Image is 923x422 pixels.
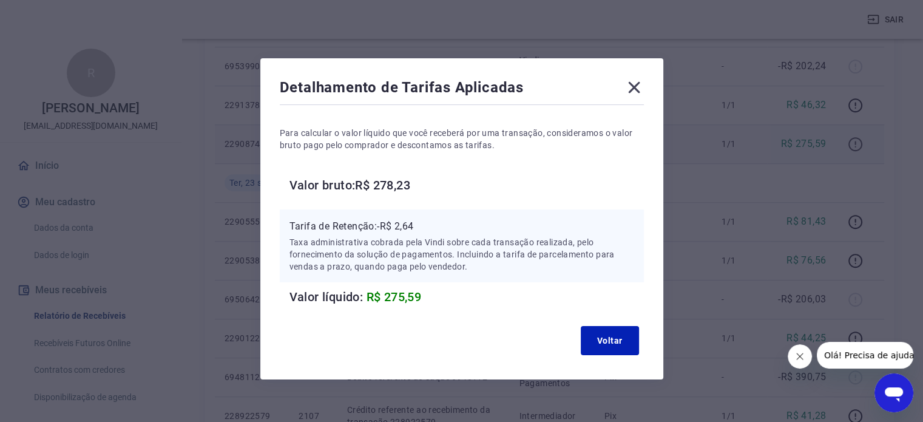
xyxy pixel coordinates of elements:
[280,78,644,102] div: Detalhamento de Tarifas Aplicadas
[289,219,634,234] p: Tarifa de Retenção: -R$ 2,64
[581,326,639,355] button: Voltar
[817,342,913,369] iframe: Mensagem da empresa
[280,127,644,151] p: Para calcular o valor líquido que você receberá por uma transação, consideramos o valor bruto pag...
[367,290,422,304] span: R$ 275,59
[788,344,812,369] iframe: Fechar mensagem
[289,175,644,195] h6: Valor bruto: R$ 278,23
[289,236,634,273] p: Taxa administrativa cobrada pela Vindi sobre cada transação realizada, pelo fornecimento da soluç...
[289,287,644,307] h6: Valor líquido:
[7,9,102,18] span: Olá! Precisa de ajuda?
[874,373,913,412] iframe: Botão para abrir a janela de mensagens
